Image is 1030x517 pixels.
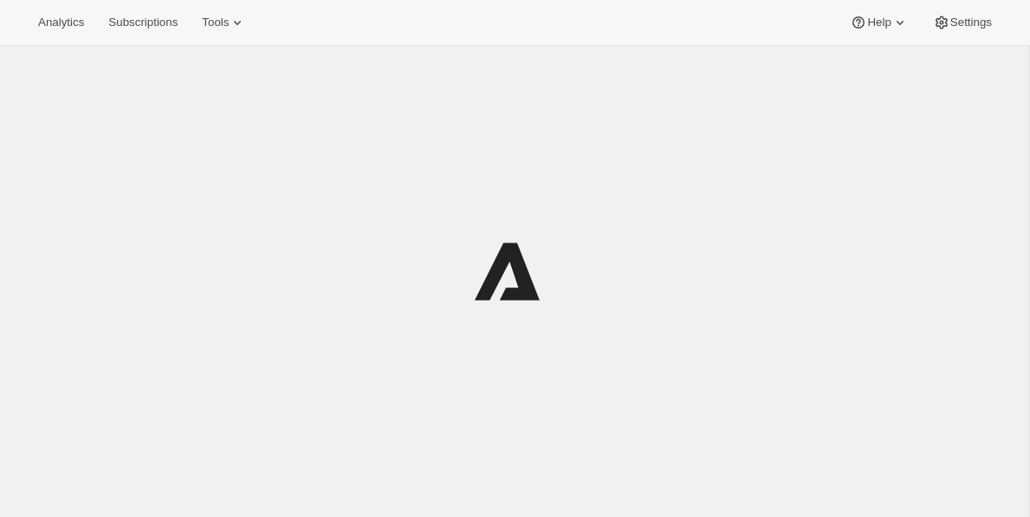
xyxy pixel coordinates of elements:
[98,10,188,35] button: Subscriptions
[923,10,1002,35] button: Settings
[202,16,229,29] span: Tools
[38,16,84,29] span: Analytics
[867,16,891,29] span: Help
[839,10,918,35] button: Help
[191,10,256,35] button: Tools
[28,10,94,35] button: Analytics
[108,16,178,29] span: Subscriptions
[950,16,992,29] span: Settings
